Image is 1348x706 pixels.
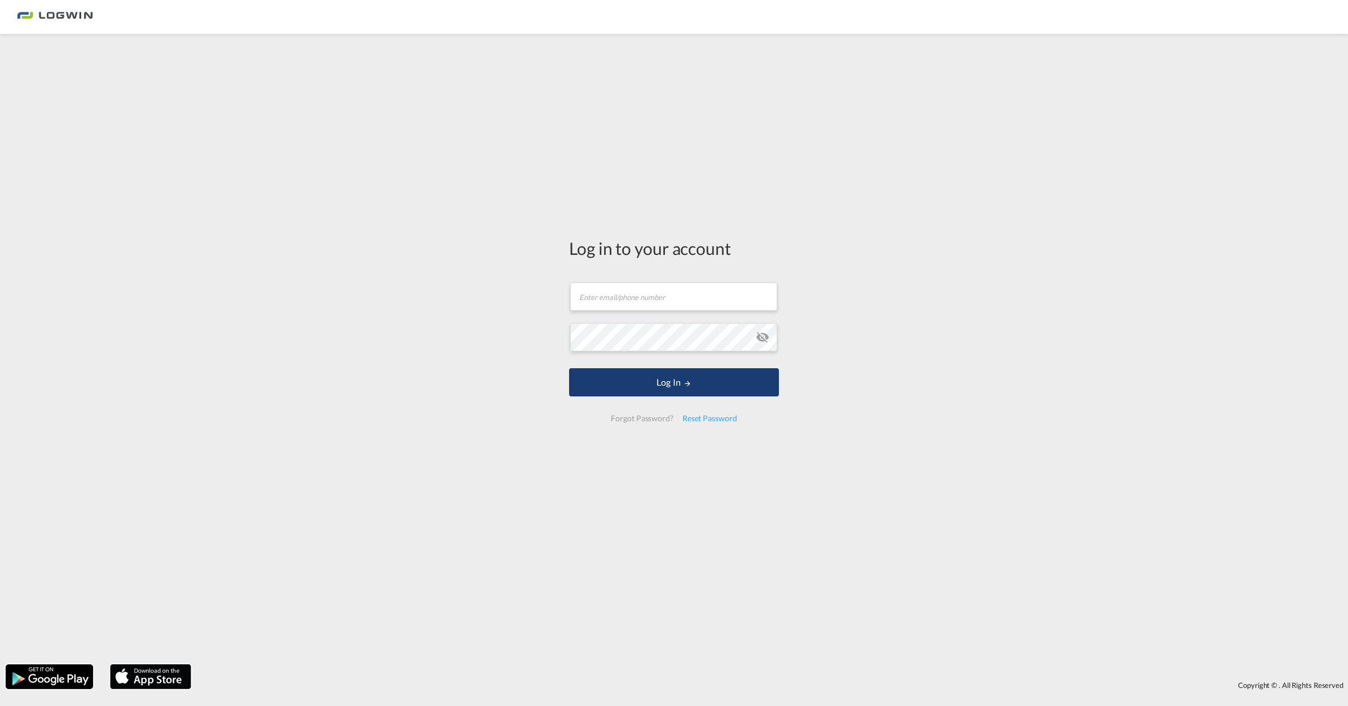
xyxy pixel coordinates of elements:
md-icon: icon-eye-off [756,330,769,344]
img: bc73a0e0d8c111efacd525e4c8ad7d32.png [17,5,93,30]
img: google.png [5,663,94,690]
img: apple.png [109,663,192,690]
div: Reset Password [678,408,742,429]
div: Log in to your account [569,236,779,260]
div: Forgot Password? [606,408,677,429]
div: Copyright © . All Rights Reserved [197,676,1348,695]
button: LOGIN [569,368,779,396]
input: Enter email/phone number [570,283,777,311]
